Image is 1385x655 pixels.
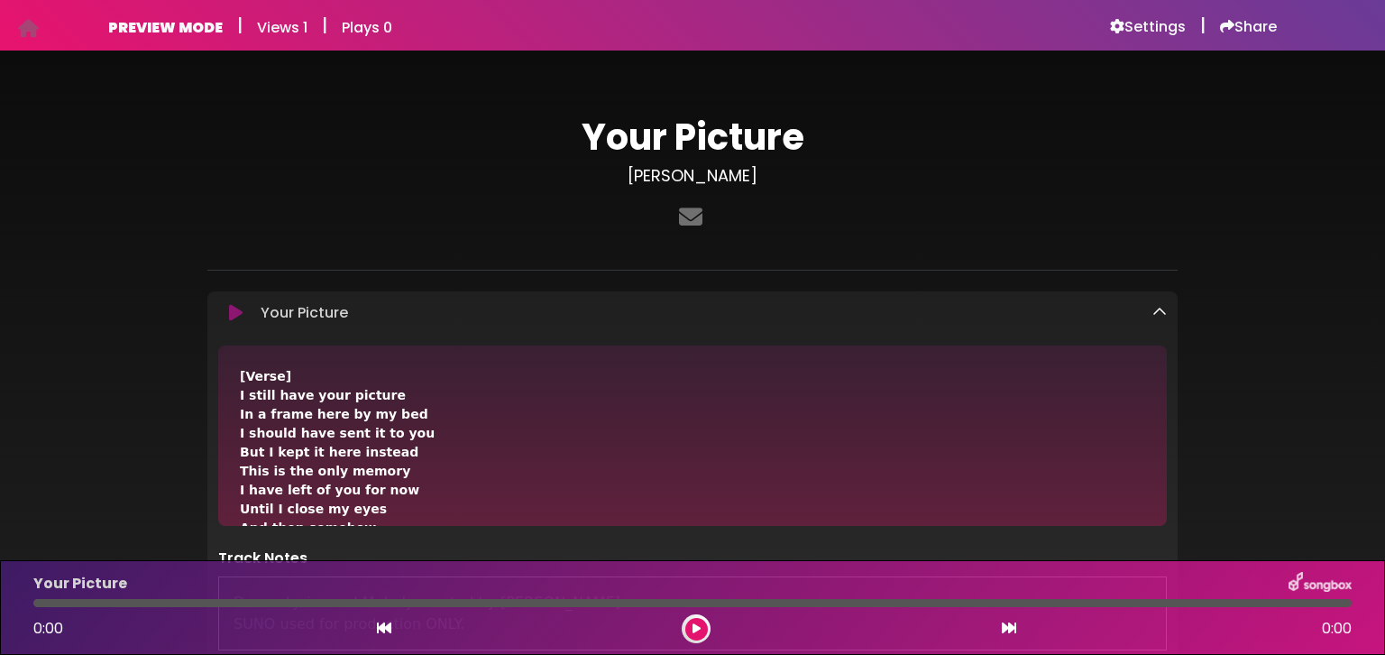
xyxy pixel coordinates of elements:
span: 0:00 [33,618,63,639]
a: Settings [1110,18,1186,36]
p: Track Notes [218,548,1167,569]
span: 0:00 [1322,618,1352,640]
h6: PREVIEW MODE [108,19,223,36]
h5: | [322,14,327,36]
p: Your Picture [261,302,348,324]
p: Your Picture [33,573,127,595]
h5: | [237,14,243,36]
h3: [PERSON_NAME] [207,166,1178,186]
h5: | [1200,14,1206,36]
img: songbox-logo-white.png [1289,572,1352,595]
h1: Your Picture [207,115,1178,159]
h6: Plays 0 [342,19,392,36]
a: Share [1220,18,1277,36]
h6: Views 1 [257,19,307,36]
